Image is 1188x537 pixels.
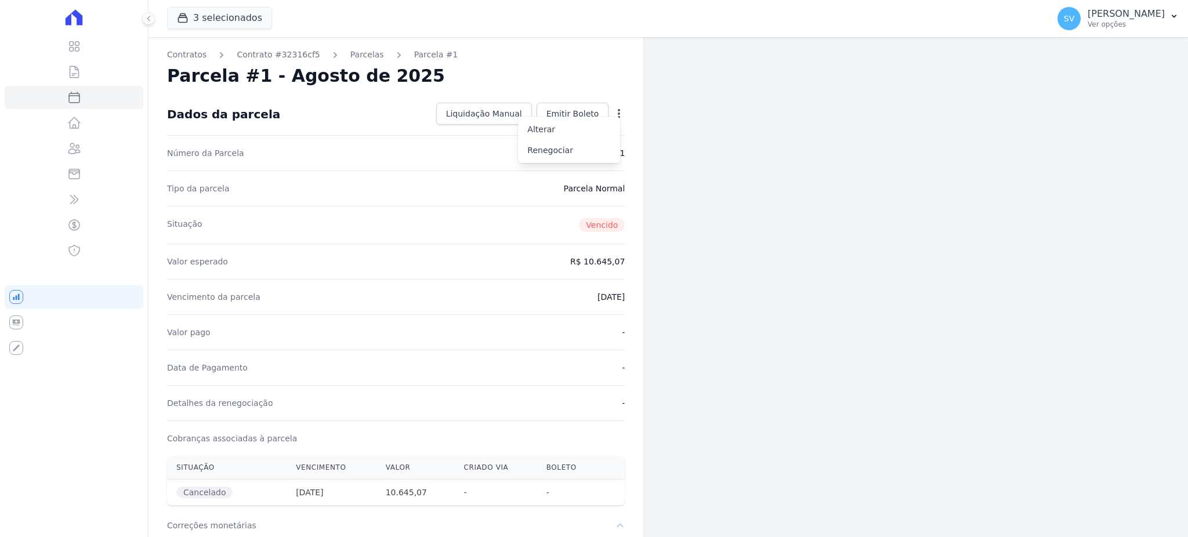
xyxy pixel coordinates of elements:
[167,291,260,303] dt: Vencimento da parcela
[537,480,601,506] th: -
[176,487,233,498] span: Cancelado
[414,49,458,61] a: Parcela #1
[167,7,272,29] button: 3 selecionados
[546,108,599,119] span: Emitir Boleto
[167,218,202,232] dt: Situação
[622,397,625,409] dd: -
[167,66,445,86] h2: Parcela #1 - Agosto de 2025
[167,147,244,159] dt: Número da Parcela
[167,256,228,267] dt: Valor esperado
[167,397,273,409] dt: Detalhes da renegociação
[1048,2,1188,35] button: SV [PERSON_NAME] Ver opções
[455,456,537,480] th: Criado via
[537,456,601,480] th: Boleto
[570,256,625,267] dd: R$ 10.645,07
[167,433,297,444] dt: Cobranças associadas à parcela
[1088,20,1165,29] p: Ver opções
[518,140,620,161] a: Renegociar
[376,456,455,480] th: Valor
[167,107,280,121] div: Dados da parcela
[436,103,532,125] a: Liquidação Manual
[1064,14,1074,23] span: SV
[287,480,376,506] th: [DATE]
[1088,8,1165,20] p: [PERSON_NAME]
[622,326,625,338] dd: -
[537,103,609,125] a: Emitir Boleto
[167,456,287,480] th: Situação
[167,49,207,61] a: Contratos
[597,291,625,303] dd: [DATE]
[167,49,625,61] nav: Breadcrumb
[622,362,625,373] dd: -
[579,218,625,232] span: Vencido
[237,49,320,61] a: Contrato #32316cf5
[167,362,248,373] dt: Data de Pagamento
[376,480,455,506] th: 10.645,07
[167,326,211,338] dt: Valor pago
[167,183,230,194] dt: Tipo da parcela
[446,108,522,119] span: Liquidação Manual
[287,456,376,480] th: Vencimento
[518,119,620,140] a: Alterar
[564,183,625,194] dd: Parcela Normal
[455,480,537,506] th: -
[350,49,384,61] a: Parcelas
[620,147,625,159] dd: 1
[167,520,256,531] h3: Correções monetárias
